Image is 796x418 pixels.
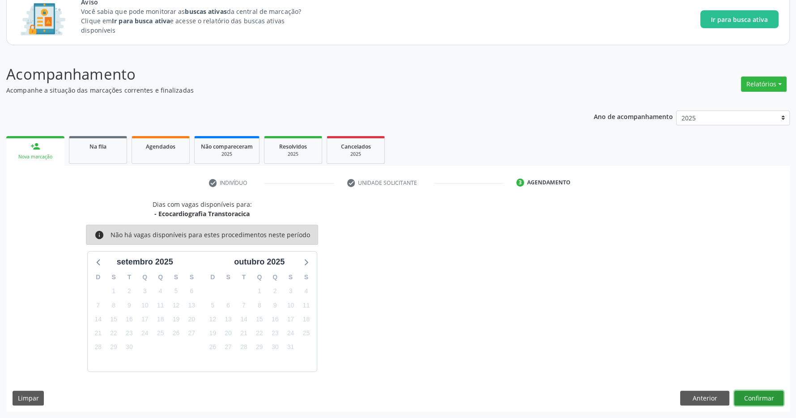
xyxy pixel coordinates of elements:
[185,285,198,298] span: sábado, 6 de setembro de 2025
[253,313,266,325] span: quarta-feira, 15 de outubro de 2025
[154,313,167,325] span: quinta-feira, 18 de setembro de 2025
[113,256,177,268] div: setembro 2025
[251,270,267,284] div: Q
[123,327,136,340] span: terça-feira, 23 de setembro de 2025
[221,270,236,284] div: S
[594,111,673,122] p: Ano de acompanhamento
[123,341,136,354] span: terça-feira, 30 de setembro de 2025
[711,15,768,24] span: Ir para busca ativa
[206,327,219,340] span: domingo, 19 de outubro de 2025
[269,327,281,340] span: quinta-feira, 23 de outubro de 2025
[112,17,170,25] strong: Ir para busca ativa
[300,313,312,325] span: sábado, 18 de outubro de 2025
[238,299,250,311] span: terça-feira, 7 de outubro de 2025
[185,7,226,16] strong: buscas ativas
[139,285,151,298] span: quarta-feira, 3 de setembro de 2025
[222,299,234,311] span: segunda-feira, 6 de outubro de 2025
[185,313,198,325] span: sábado, 20 de setembro de 2025
[123,299,136,311] span: terça-feira, 9 de setembro de 2025
[300,327,312,340] span: sábado, 25 de outubro de 2025
[238,341,250,354] span: terça-feira, 28 de outubro de 2025
[92,327,104,340] span: domingo, 21 de setembro de 2025
[153,209,252,218] div: - Ecocardiografia Transtoracica
[741,77,787,92] button: Relatórios
[92,299,104,311] span: domingo, 7 de setembro de 2025
[107,327,120,340] span: segunda-feira, 22 de setembro de 2025
[154,285,167,298] span: quinta-feira, 4 de setembro de 2025
[300,285,312,298] span: sábado, 4 de outubro de 2025
[168,270,184,284] div: S
[680,391,729,406] button: Anterior
[284,327,297,340] span: sexta-feira, 24 de outubro de 2025
[123,313,136,325] span: terça-feira, 16 de setembro de 2025
[271,151,315,158] div: 2025
[107,299,120,311] span: segunda-feira, 8 de setembro de 2025
[154,299,167,311] span: quinta-feira, 11 de setembro de 2025
[139,299,151,311] span: quarta-feira, 10 de setembro de 2025
[222,327,234,340] span: segunda-feira, 20 de outubro de 2025
[700,10,779,28] button: Ir para busca ativa
[206,299,219,311] span: domingo, 5 de outubro de 2025
[106,270,122,284] div: S
[154,327,167,340] span: quinta-feira, 25 de setembro de 2025
[236,270,251,284] div: T
[516,179,524,187] div: 3
[184,270,200,284] div: S
[201,151,253,158] div: 2025
[230,256,288,268] div: outubro 2025
[107,341,120,354] span: segunda-feira, 29 de setembro de 2025
[153,200,252,218] div: Dias com vagas disponíveis para:
[279,143,307,150] span: Resolvidos
[298,270,314,284] div: S
[6,63,555,85] p: Acompanhamento
[185,299,198,311] span: sábado, 13 de setembro de 2025
[90,270,106,284] div: D
[137,270,153,284] div: Q
[92,313,104,325] span: domingo, 14 de setembro de 2025
[269,341,281,354] span: quinta-feira, 30 de outubro de 2025
[123,285,136,298] span: terça-feira, 2 de setembro de 2025
[527,179,570,187] div: Agendamento
[284,313,297,325] span: sexta-feira, 17 de outubro de 2025
[341,143,371,150] span: Cancelados
[139,327,151,340] span: quarta-feira, 24 de setembro de 2025
[284,285,297,298] span: sexta-feira, 3 de outubro de 2025
[222,313,234,325] span: segunda-feira, 13 de outubro de 2025
[253,299,266,311] span: quarta-feira, 8 de outubro de 2025
[253,285,266,298] span: quarta-feira, 1 de outubro de 2025
[81,7,318,35] p: Você sabia que pode monitorar as da central de marcação? Clique em e acesse o relatório das busca...
[107,313,120,325] span: segunda-feira, 15 de setembro de 2025
[139,313,151,325] span: quarta-feira, 17 de setembro de 2025
[201,143,253,150] span: Não compareceram
[30,141,40,151] div: person_add
[300,299,312,311] span: sábado, 11 de outubro de 2025
[121,270,137,284] div: T
[267,270,283,284] div: Q
[253,327,266,340] span: quarta-feira, 22 de outubro de 2025
[734,391,783,406] button: Confirmar
[206,341,219,354] span: domingo, 26 de outubro de 2025
[333,151,378,158] div: 2025
[170,285,182,298] span: sexta-feira, 5 de setembro de 2025
[107,285,120,298] span: segunda-feira, 1 de setembro de 2025
[205,270,221,284] div: D
[269,299,281,311] span: quinta-feira, 9 de outubro de 2025
[185,327,198,340] span: sábado, 27 de setembro de 2025
[284,341,297,354] span: sexta-feira, 31 de outubro de 2025
[283,270,298,284] div: S
[170,313,182,325] span: sexta-feira, 19 de setembro de 2025
[6,85,555,95] p: Acompanhe a situação das marcações correntes e finalizadas
[238,313,250,325] span: terça-feira, 14 de outubro de 2025
[170,327,182,340] span: sexta-feira, 26 de setembro de 2025
[284,299,297,311] span: sexta-feira, 10 de outubro de 2025
[269,313,281,325] span: quinta-feira, 16 de outubro de 2025
[111,230,310,240] div: Não há vagas disponíveis para estes procedimentos neste período
[92,341,104,354] span: domingo, 28 de setembro de 2025
[269,285,281,298] span: quinta-feira, 2 de outubro de 2025
[13,154,58,160] div: Nova marcação
[94,230,104,240] i: info
[153,270,168,284] div: Q
[146,143,175,150] span: Agendados
[89,143,106,150] span: Na fila
[206,313,219,325] span: domingo, 12 de outubro de 2025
